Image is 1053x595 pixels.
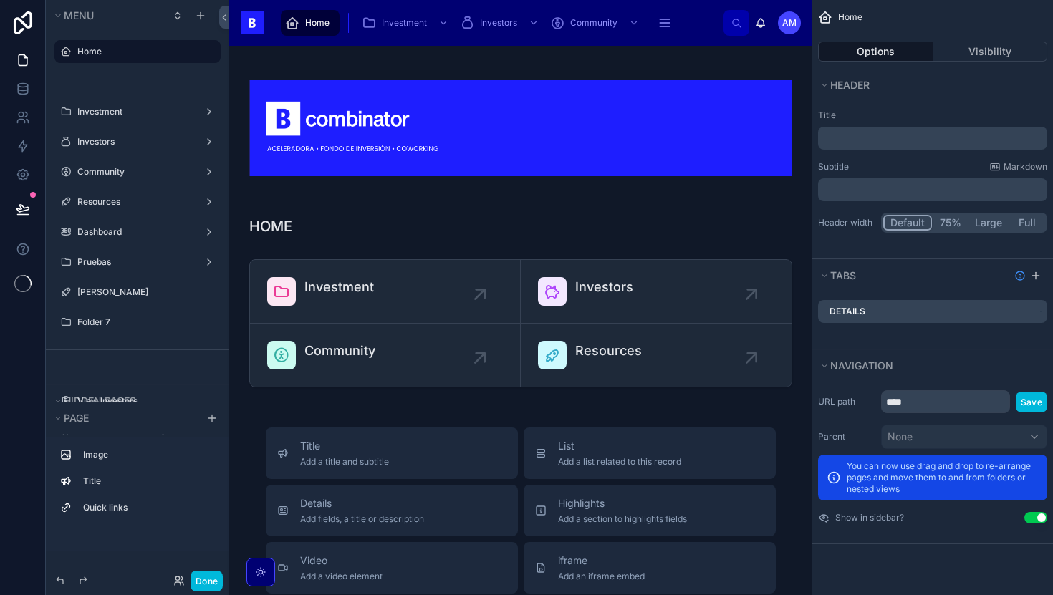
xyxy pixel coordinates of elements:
button: Save [1016,392,1047,412]
button: Page [52,408,198,428]
span: Add a section to highlights fields [558,513,687,525]
div: scrollable content [818,127,1047,150]
label: [PERSON_NAME] [77,286,212,298]
span: Community [570,17,617,29]
img: App logo [241,11,264,34]
button: Menu [52,6,163,26]
label: Image [83,449,209,460]
label: Quick links [83,502,209,513]
span: Video [300,553,383,568]
button: Large [968,215,1009,231]
label: URL path [818,396,875,407]
button: Default [883,215,932,231]
button: Options [818,42,933,62]
button: Navigation [818,356,1039,376]
div: scrollable content [46,437,229,533]
label: Dashboard [77,226,192,238]
button: Full [1009,215,1045,231]
label: Resources [77,196,192,208]
a: Investment [357,10,456,36]
button: Tabs [818,266,1009,286]
a: Investors [456,10,546,36]
span: List [558,439,681,453]
button: HighlightsAdd a section to highlights fields [524,485,776,536]
label: Show in sidebar? [835,512,904,523]
button: iframeAdd an iframe embed [524,542,776,594]
span: None [888,430,913,444]
svg: Show help information [1014,270,1026,281]
span: Add a video element [300,571,383,582]
div: scrollable content [818,178,1047,201]
label: Pruebas [77,256,192,268]
span: Menu [64,9,94,21]
span: Navigation [830,359,893,372]
span: Page [64,412,89,424]
button: Visibility [933,42,1048,62]
button: 75% [932,215,968,231]
label: Parent [818,431,875,442]
span: Add an iframe embed [558,571,645,582]
a: Markdown [989,161,1047,173]
a: Community [546,10,646,36]
button: VideoAdd a video element [266,542,518,594]
span: Markdown [1004,161,1047,173]
span: Add fields, a title or description [300,513,424,525]
span: AM [782,17,797,29]
span: Home [305,17,330,29]
span: Title [300,439,389,453]
span: Home [838,11,862,23]
span: Investment [382,17,427,29]
span: Tabs [830,269,856,281]
label: Title [83,475,209,487]
label: Subtitle [818,161,849,173]
label: View Investors [77,395,212,407]
label: Investment [77,106,192,117]
label: Title [818,110,1047,121]
label: Investors [77,136,192,147]
label: Details [830,306,865,317]
span: Highlights [558,496,687,511]
p: You can now use drag and drop to re-arrange pages and move them to and from folders or nested views [847,460,1039,495]
button: DetailsAdd fields, a title or description [266,485,518,536]
span: Add a title and subtitle [300,456,389,468]
span: Add a list related to this record [558,456,681,468]
div: scrollable content [275,7,723,39]
a: Home [281,10,340,36]
label: Folder 7 [77,316,212,328]
button: None [881,425,1047,449]
button: Done [191,571,223,591]
span: iframe [558,553,645,568]
label: Header width [818,217,875,228]
button: Hidden pages [52,391,215,411]
span: Header [830,79,870,91]
button: TitleAdd a title and subtitle [266,427,518,479]
button: Header [818,75,1039,95]
span: Details [300,496,424,511]
label: Home [77,46,212,57]
button: ListAdd a list related to this record [524,427,776,479]
span: Investors [480,17,517,29]
label: Community [77,166,192,178]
